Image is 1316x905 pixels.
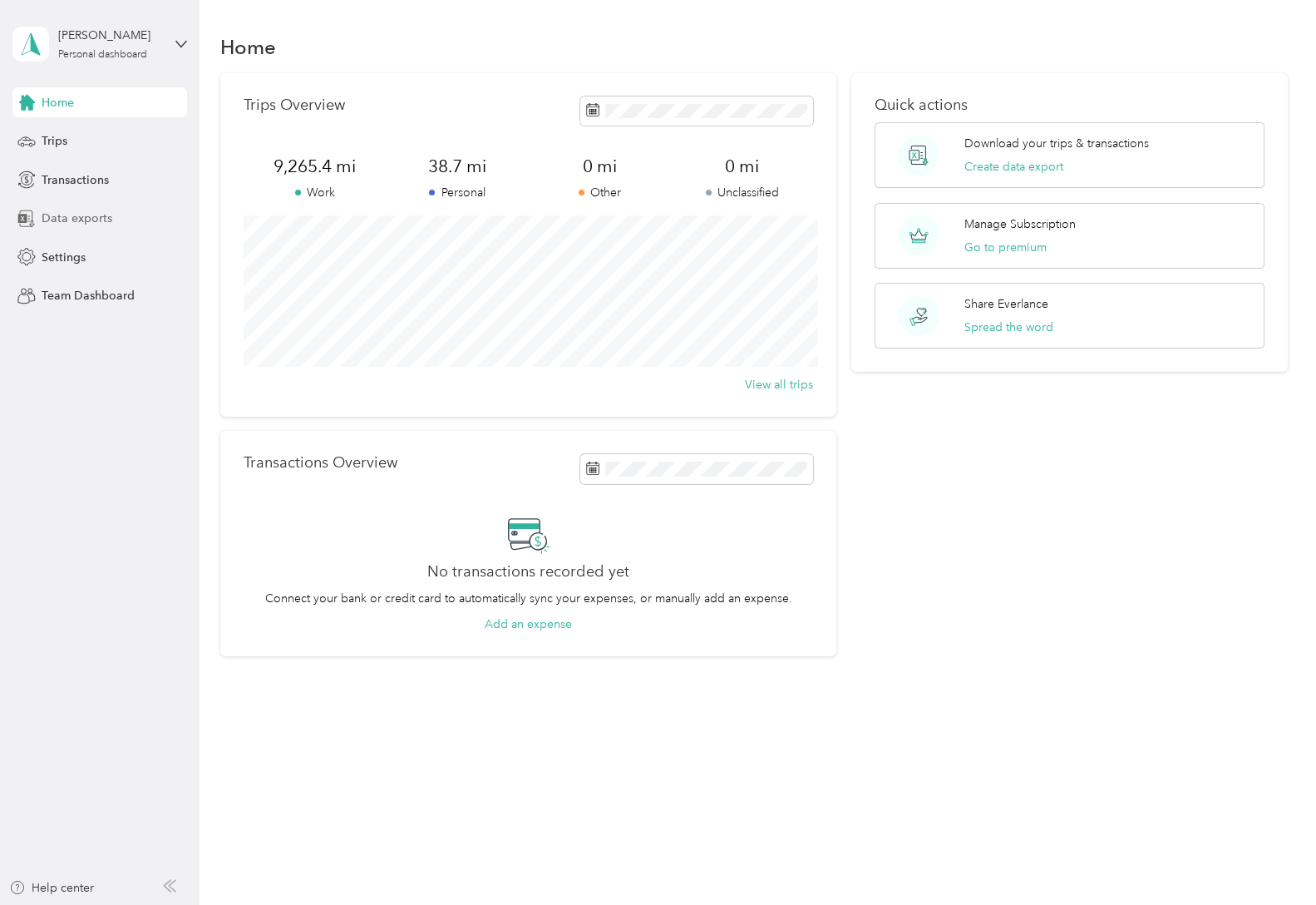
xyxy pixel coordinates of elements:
[220,38,276,56] h1: Home
[964,319,1053,336] button: Spread the word
[964,215,1076,233] p: Manage Subscription
[529,184,671,201] p: Other
[244,155,386,178] span: 9,265.4 mi
[529,155,671,178] span: 0 mi
[244,96,345,114] p: Trips Overview
[964,135,1149,152] p: Download your trips & transactions
[42,132,67,150] span: Trips
[386,184,528,201] p: Personal
[964,239,1047,256] button: Go to premium
[964,295,1048,313] p: Share Everlance
[964,158,1063,176] button: Create data export
[58,50,147,60] div: Personal dashboard
[58,27,162,44] div: [PERSON_NAME]
[427,563,629,581] h2: No transactions recorded yet
[9,879,94,897] button: Help center
[42,94,74,111] span: Home
[386,155,528,178] span: 38.7 mi
[42,287,135,304] span: Team Dashboard
[42,249,86,266] span: Settings
[244,454,397,472] p: Transactions Overview
[244,184,386,201] p: Work
[671,184,813,201] p: Unclassified
[42,210,112,227] span: Data exports
[1223,812,1316,905] iframe: Everlance-gr Chat Button Frame
[745,376,813,393] button: View all trips
[42,171,109,189] span: Transactions
[875,96,1264,114] p: Quick actions
[265,590,792,607] p: Connect your bank or credit card to automatically sync your expenses, or manually add an expense.
[485,616,572,633] button: Add an expense
[671,155,813,178] span: 0 mi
